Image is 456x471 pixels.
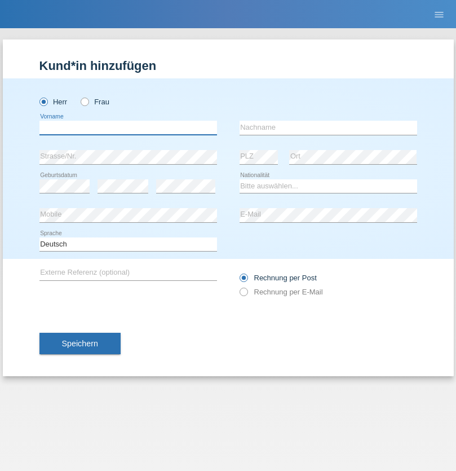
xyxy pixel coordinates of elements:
button: Speichern [39,333,121,354]
input: Rechnung per E-Mail [240,288,247,302]
label: Rechnung per E-Mail [240,288,323,296]
h1: Kund*in hinzufügen [39,59,417,73]
label: Herr [39,98,68,106]
span: Speichern [62,339,98,348]
i: menu [433,9,445,20]
label: Rechnung per Post [240,274,317,282]
a: menu [428,11,450,17]
input: Rechnung per Post [240,274,247,288]
input: Herr [39,98,47,105]
label: Frau [81,98,109,106]
input: Frau [81,98,88,105]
